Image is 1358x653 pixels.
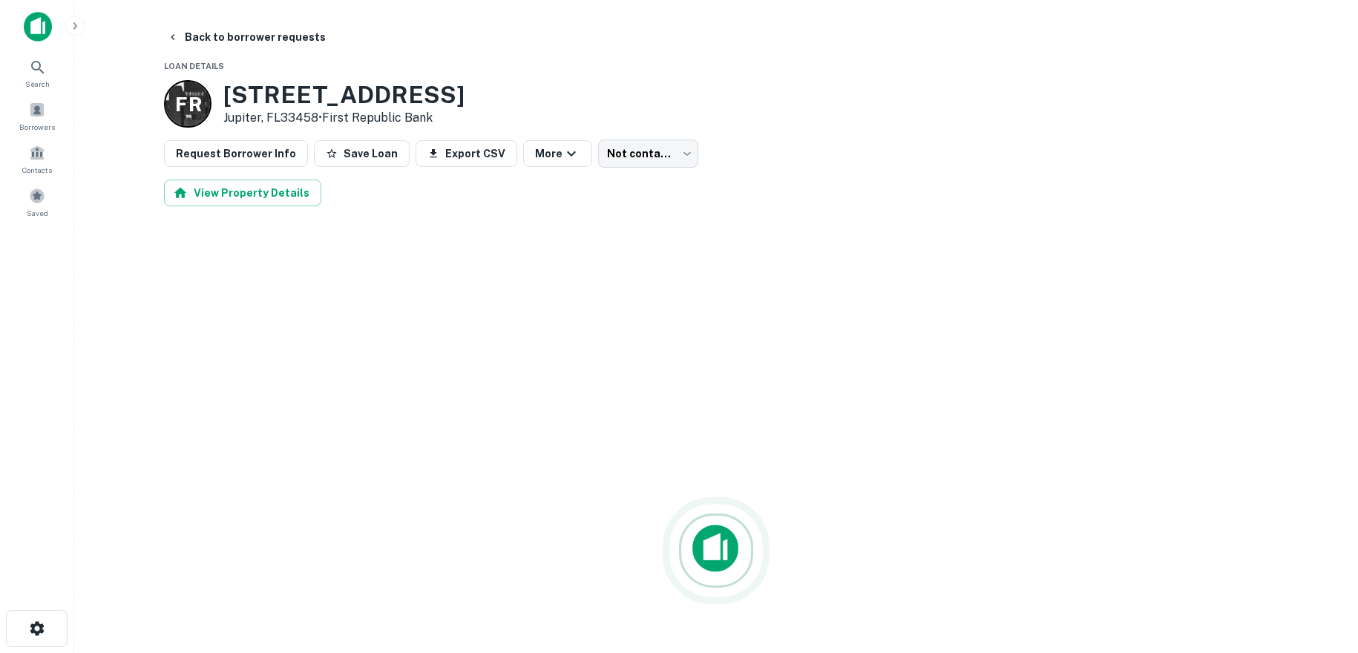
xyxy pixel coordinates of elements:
button: Export CSV [416,140,517,167]
span: Contacts [22,164,52,176]
button: Request Borrower Info [164,140,308,167]
div: Not contacted [598,140,698,168]
img: capitalize-icon.png [24,12,52,42]
button: Back to borrower requests [161,24,332,50]
span: Saved [27,207,48,219]
a: Search [4,53,70,93]
span: Borrowers [19,121,55,133]
iframe: Chat Widget [1284,534,1358,606]
a: F R [164,80,211,128]
button: View Property Details [164,180,321,206]
a: First Republic Bank [322,111,433,125]
a: Borrowers [4,96,70,136]
a: Contacts [4,139,70,179]
p: Jupiter, FL33458 • [223,109,465,127]
h3: [STREET_ADDRESS] [223,81,465,109]
a: Saved [4,182,70,222]
span: Loan Details [164,62,224,70]
span: Search [25,78,50,90]
button: More [523,140,592,167]
button: Save Loan [314,140,410,167]
p: F R [175,90,201,119]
